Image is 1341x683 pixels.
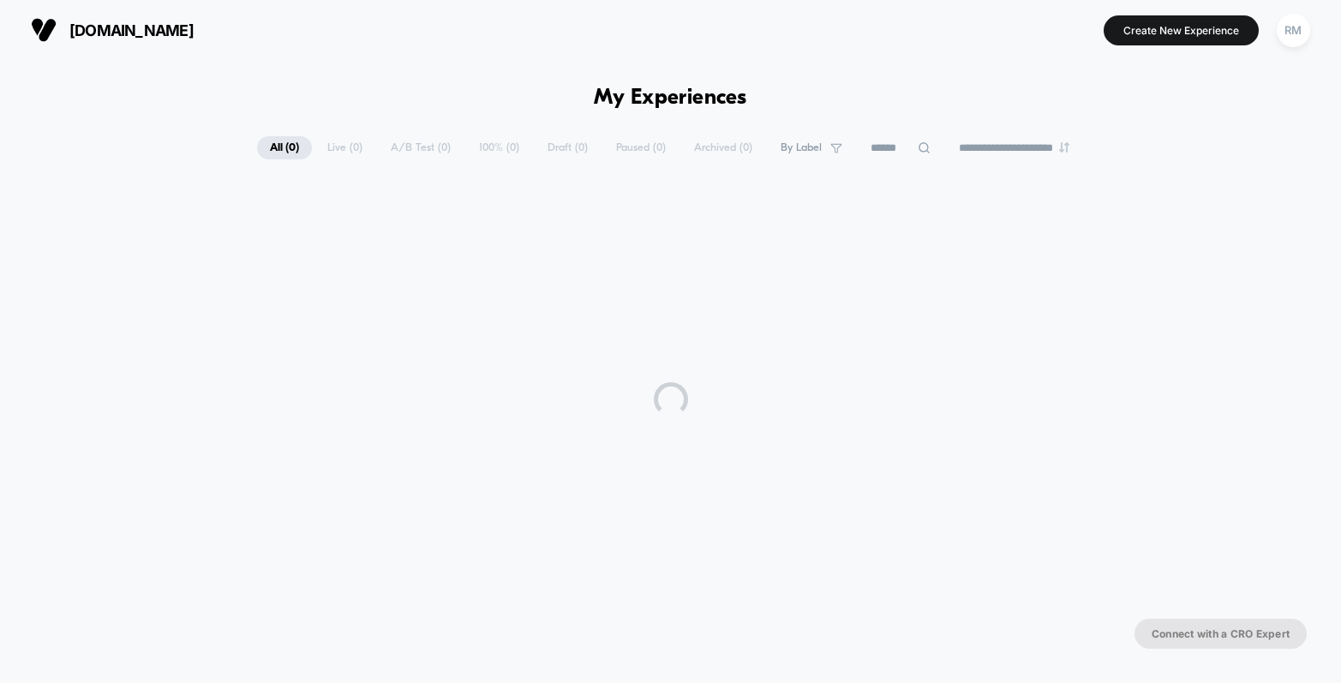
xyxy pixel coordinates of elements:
[26,16,199,44] button: [DOMAIN_NAME]
[1277,14,1310,47] div: RM
[594,86,747,111] h1: My Experiences
[781,141,822,154] span: By Label
[31,17,57,43] img: Visually logo
[257,136,312,159] span: All ( 0 )
[69,21,194,39] span: [DOMAIN_NAME]
[1104,15,1259,45] button: Create New Experience
[1272,13,1315,48] button: RM
[1134,619,1307,649] button: Connect with a CRO Expert
[1059,142,1069,153] img: end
